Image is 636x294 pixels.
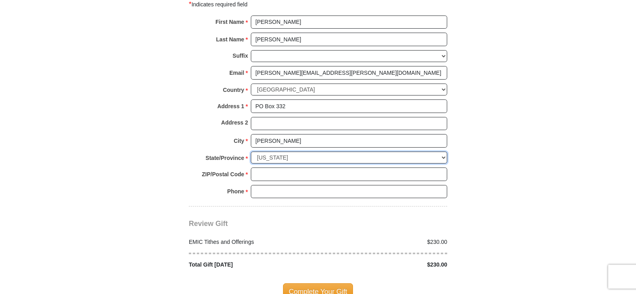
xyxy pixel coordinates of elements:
strong: Address 2 [221,117,248,128]
div: $230.00 [318,238,452,246]
strong: First Name [215,16,244,27]
div: EMIC Tithes and Offerings [185,238,318,246]
strong: City [234,135,244,146]
span: Review Gift [189,220,228,228]
strong: Suffix [233,50,248,61]
strong: ZIP/Postal Code [202,169,244,180]
strong: Phone [227,186,244,197]
div: Total Gift [DATE] [185,261,318,269]
strong: Country [223,84,244,95]
strong: Address 1 [217,101,244,112]
div: $230.00 [318,261,452,269]
strong: Email [229,67,244,78]
strong: Last Name [216,34,244,45]
strong: State/Province [206,152,244,164]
